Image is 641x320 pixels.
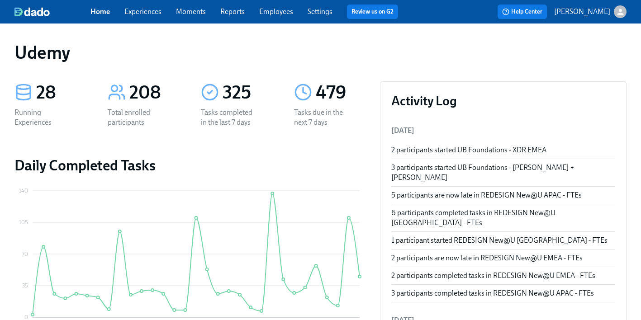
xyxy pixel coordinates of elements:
[294,108,352,127] div: Tasks due in the next 7 days
[22,251,28,257] tspan: 70
[391,93,615,109] h3: Activity Log
[19,219,28,226] tspan: 105
[391,145,615,155] div: 2 participants started UB Foundations - XDR EMEA
[502,7,542,16] span: Help Center
[391,271,615,281] div: 2 participants completed tasks in REDESIGN New@U EMEA - FTEs
[201,108,259,127] div: Tasks completed in the last 7 days
[129,81,179,104] div: 208
[259,7,293,16] a: Employees
[308,7,332,16] a: Settings
[391,235,615,245] div: 1 participant started REDESIGN New@U [GEOGRAPHIC_DATA] - FTEs
[14,108,72,127] div: Running Experiences
[347,5,398,19] button: Review us on G2
[22,282,28,289] tspan: 35
[498,5,547,19] button: Help Center
[554,7,610,17] p: [PERSON_NAME]
[391,190,615,200] div: 5 participants are now late in REDESIGN New@U APAC - FTEs
[14,156,366,174] h2: Daily Completed Tasks
[90,7,110,16] a: Home
[316,81,366,104] div: 479
[391,288,615,298] div: 3 participants completed tasks in REDESIGN New@U APAC - FTEs
[176,7,206,16] a: Moments
[220,7,245,16] a: Reports
[108,108,166,127] div: Total enrolled participants
[223,81,272,104] div: 325
[391,126,414,135] span: [DATE]
[391,208,615,228] div: 6 participants completed tasks in REDESIGN New@U [GEOGRAPHIC_DATA] - FTEs
[391,253,615,263] div: 2 participants are now late in REDESIGN New@U EMEA - FTEs
[14,7,90,16] a: dado
[14,7,50,16] img: dado
[19,188,28,194] tspan: 140
[14,42,70,63] h1: Udemy
[124,7,161,16] a: Experiences
[554,5,627,18] button: [PERSON_NAME]
[351,7,394,16] a: Review us on G2
[391,163,615,183] div: 3 participants started UB Foundations - [PERSON_NAME] + [PERSON_NAME]
[36,81,86,104] div: 28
